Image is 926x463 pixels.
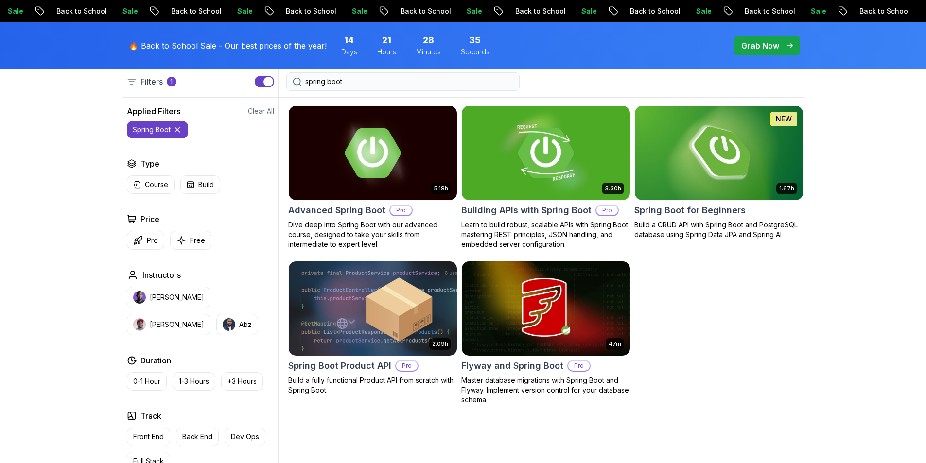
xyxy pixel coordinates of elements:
[145,180,168,189] p: Course
[605,185,621,192] p: 3.30h
[127,231,164,250] button: Pro
[127,372,167,391] button: 0-1 Hour
[634,204,746,217] h2: Spring Boot for Beginners
[469,34,481,47] span: 35 Seconds
[133,291,146,304] img: instructor img
[180,175,220,194] button: Build
[133,377,160,386] p: 0-1 Hour
[615,6,681,16] p: Back to School
[423,34,434,47] span: 28 Minutes
[150,292,204,302] p: [PERSON_NAME]
[179,377,209,386] p: 1-3 Hours
[157,6,223,16] p: Back to School
[288,261,457,395] a: Spring Boot Product API card2.09hSpring Boot Product APIProBuild a fully functional Product API f...
[288,376,457,395] p: Build a fully functional Product API from scratch with Spring Boot.
[127,105,180,117] h2: Applied Filters
[609,340,621,348] p: 47m
[462,106,630,200] img: Building APIs with Spring Boot card
[344,34,354,47] span: 14 Days
[190,236,205,245] p: Free
[182,432,212,442] p: Back End
[150,320,204,329] p: [PERSON_NAME]
[142,269,181,281] h2: Instructors
[567,6,598,16] p: Sale
[140,76,163,87] p: Filters
[776,114,792,124] p: NEW
[305,77,513,86] input: Search Java, React, Spring boot ...
[288,105,457,249] a: Advanced Spring Boot card5.18hAdvanced Spring BootProDive deep into Spring Boot with our advanced...
[140,355,171,366] h2: Duration
[434,185,448,192] p: 5.18h
[461,220,630,249] p: Learn to build robust, scalable APIs with Spring Boot, mastering REST principles, JSON handling, ...
[140,213,159,225] h2: Price
[271,6,337,16] p: Back to School
[231,432,259,442] p: Dev Ops
[140,410,161,422] h2: Track
[133,318,146,331] img: instructor img
[634,220,804,240] p: Build a CRUD API with Spring Boot and PostgreSQL database using Spring Data JPA and Spring AI
[741,40,779,51] p: Grab Now
[223,318,235,331] img: instructor img
[681,6,713,16] p: Sale
[288,204,385,217] h2: Advanced Spring Boot
[845,6,911,16] p: Back to School
[382,34,391,47] span: 21 Hours
[461,359,563,373] h2: Flyway and Spring Boot
[173,372,215,391] button: 1-3 Hours
[568,361,590,371] p: Pro
[216,314,258,335] button: instructor imgAbz
[288,359,391,373] h2: Spring Boot Product API
[221,372,263,391] button: +3 Hours
[596,206,618,215] p: Pro
[140,158,159,170] h2: Type
[170,78,173,86] p: 1
[170,231,211,250] button: Free
[176,428,219,446] button: Back End
[635,106,803,200] img: Spring Boot for Beginners card
[127,287,210,308] button: instructor img[PERSON_NAME]
[386,6,452,16] p: Back to School
[416,47,441,57] span: Minutes
[198,180,214,189] p: Build
[501,6,567,16] p: Back to School
[461,376,630,405] p: Master database migrations with Spring Boot and Flyway. Implement version control for your databa...
[127,428,170,446] button: Front End
[223,6,254,16] p: Sale
[133,125,171,135] p: spring boot
[461,261,630,405] a: Flyway and Spring Boot card47mFlyway and Spring BootProMaster database migrations with Spring Boo...
[127,314,210,335] button: instructor img[PERSON_NAME]
[730,6,796,16] p: Back to School
[289,261,457,356] img: Spring Boot Product API card
[461,105,630,249] a: Building APIs with Spring Boot card3.30hBuilding APIs with Spring BootProLearn to build robust, s...
[796,6,827,16] p: Sale
[133,432,164,442] p: Front End
[396,361,418,371] p: Pro
[452,6,483,16] p: Sale
[147,236,158,245] p: Pro
[127,175,175,194] button: Course
[461,47,489,57] span: Seconds
[42,6,108,16] p: Back to School
[289,106,457,200] img: Advanced Spring Boot card
[461,204,592,217] h2: Building APIs with Spring Boot
[341,47,357,57] span: Days
[779,185,794,192] p: 1.67h
[634,105,804,240] a: Spring Boot for Beginners card1.67hNEWSpring Boot for BeginnersBuild a CRUD API with Spring Boot ...
[462,261,630,356] img: Flyway and Spring Boot card
[225,428,265,446] button: Dev Ops
[432,340,448,348] p: 2.09h
[127,121,188,138] button: spring boot
[248,106,274,116] button: Clear All
[337,6,368,16] p: Sale
[390,206,412,215] p: Pro
[377,47,396,57] span: Hours
[108,6,139,16] p: Sale
[227,377,257,386] p: +3 Hours
[288,220,457,249] p: Dive deep into Spring Boot with our advanced course, designed to take your skills from intermedia...
[129,40,327,51] p: 🔥 Back to School Sale - Our best prices of the year!
[239,320,252,329] p: Abz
